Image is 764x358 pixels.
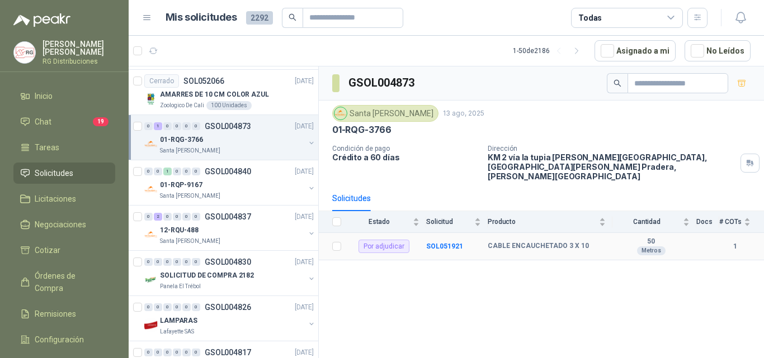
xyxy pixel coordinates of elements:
[144,74,179,88] div: Cerrado
[289,13,296,21] span: search
[173,258,181,266] div: 0
[163,349,172,356] div: 0
[154,349,162,356] div: 0
[166,9,237,26] h1: Mis solicitudes
[160,89,269,100] p: AMARRES DE 10 CM COLOR AZUL
[13,137,115,158] a: Tareas
[359,240,409,253] div: Por adjudicar
[154,122,162,130] div: 1
[43,40,115,56] p: [PERSON_NAME] [PERSON_NAME]
[13,111,115,132] a: Chat19
[685,40,751,61] button: No Leídos
[173,168,181,175] div: 0
[154,168,162,175] div: 0
[163,258,172,266] div: 0
[182,122,191,130] div: 0
[205,213,251,221] p: GSOL004837
[160,270,254,281] p: SOLICITUD DE COMPRA 2182
[163,303,172,311] div: 0
[182,258,191,266] div: 0
[144,213,153,221] div: 0
[295,302,314,313] p: [DATE]
[348,74,416,92] h3: GSOL004873
[13,163,115,184] a: Solicitudes
[192,303,200,311] div: 0
[154,303,162,311] div: 0
[35,308,76,320] span: Remisiones
[160,135,203,145] p: 01-RQG-3766
[173,213,181,221] div: 0
[13,303,115,324] a: Remisiones
[612,218,681,226] span: Cantidad
[192,258,200,266] div: 0
[426,218,472,226] span: Solicitud
[595,40,676,61] button: Asignado a mi
[144,168,153,175] div: 0
[205,303,251,311] p: GSOL004826
[488,218,597,226] span: Producto
[488,145,736,152] p: Dirección
[160,180,202,190] p: 01-RQP-9167
[719,218,742,226] span: # COTs
[35,333,84,346] span: Configuración
[719,211,764,233] th: # COTs
[205,349,251,356] p: GSOL004817
[173,303,181,311] div: 0
[612,237,690,246] b: 50
[719,241,751,252] b: 1
[144,183,158,196] img: Company Logo
[192,213,200,221] div: 0
[13,214,115,235] a: Negociaciones
[173,122,181,130] div: 0
[173,349,181,356] div: 0
[332,152,479,162] p: Crédito a 60 días
[35,218,86,231] span: Negociaciones
[183,77,224,85] p: SOL052066
[332,192,371,204] div: Solicitudes
[295,121,314,132] p: [DATE]
[154,213,162,221] div: 2
[160,282,201,291] p: Panela El Trébol
[35,244,60,256] span: Cotizar
[332,124,392,136] p: 01-RQG-3766
[160,237,220,246] p: Santa [PERSON_NAME]
[295,166,314,177] p: [DATE]
[144,303,153,311] div: 0
[348,218,411,226] span: Estado
[192,168,200,175] div: 0
[144,228,158,241] img: Company Logo
[163,122,172,130] div: 0
[35,167,73,179] span: Solicitudes
[154,258,162,266] div: 0
[144,120,316,155] a: 0 1 0 0 0 0 GSOL004873[DATE] Company Logo01-RQG-3766Santa [PERSON_NAME]
[426,242,463,250] a: SOL051921
[35,90,53,102] span: Inicio
[93,117,109,126] span: 19
[348,211,426,233] th: Estado
[205,122,251,130] p: GSOL004873
[144,349,153,356] div: 0
[205,168,251,175] p: GSOL004840
[160,225,199,236] p: 12-RQU-488
[488,152,736,181] p: KM 2 vía la tupia [PERSON_NAME][GEOGRAPHIC_DATA], [GEOGRAPHIC_DATA][PERSON_NAME] Pradera , [PERSO...
[614,79,621,87] span: search
[144,255,316,291] a: 0 0 0 0 0 0 GSOL004830[DATE] Company LogoSOLICITUD DE COMPRA 2182Panela El Trébol
[488,211,612,233] th: Producto
[182,213,191,221] div: 0
[35,141,59,154] span: Tareas
[35,116,51,128] span: Chat
[160,146,220,155] p: Santa [PERSON_NAME]
[332,105,438,122] div: Santa [PERSON_NAME]
[160,327,194,336] p: Lafayette SAS
[192,122,200,130] div: 0
[332,145,479,152] p: Condición de pago
[13,240,115,261] a: Cotizar
[295,347,314,358] p: [DATE]
[206,101,252,110] div: 100 Unidades
[160,192,220,201] p: Santa [PERSON_NAME]
[13,85,115,107] a: Inicio
[13,329,115,350] a: Configuración
[163,168,172,175] div: 1
[35,193,76,205] span: Licitaciones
